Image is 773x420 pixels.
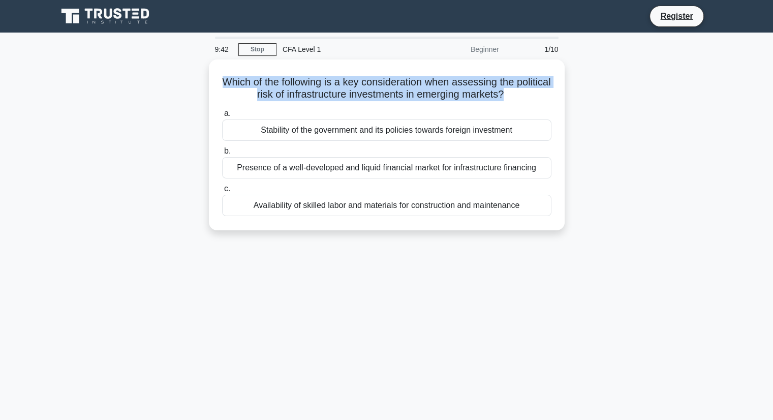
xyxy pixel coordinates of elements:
a: Stop [238,43,276,56]
span: c. [224,184,230,193]
a: Register [654,10,699,22]
div: CFA Level 1 [276,39,416,59]
div: Stability of the government and its policies towards foreign investment [222,119,551,141]
span: b. [224,146,231,155]
h5: Which of the following is a key consideration when assessing the political risk of infrastructure... [221,76,552,101]
span: a. [224,109,231,117]
div: Beginner [416,39,505,59]
div: Availability of skilled labor and materials for construction and maintenance [222,195,551,216]
div: 9:42 [209,39,238,59]
div: 1/10 [505,39,565,59]
div: Presence of a well-developed and liquid financial market for infrastructure financing [222,157,551,178]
